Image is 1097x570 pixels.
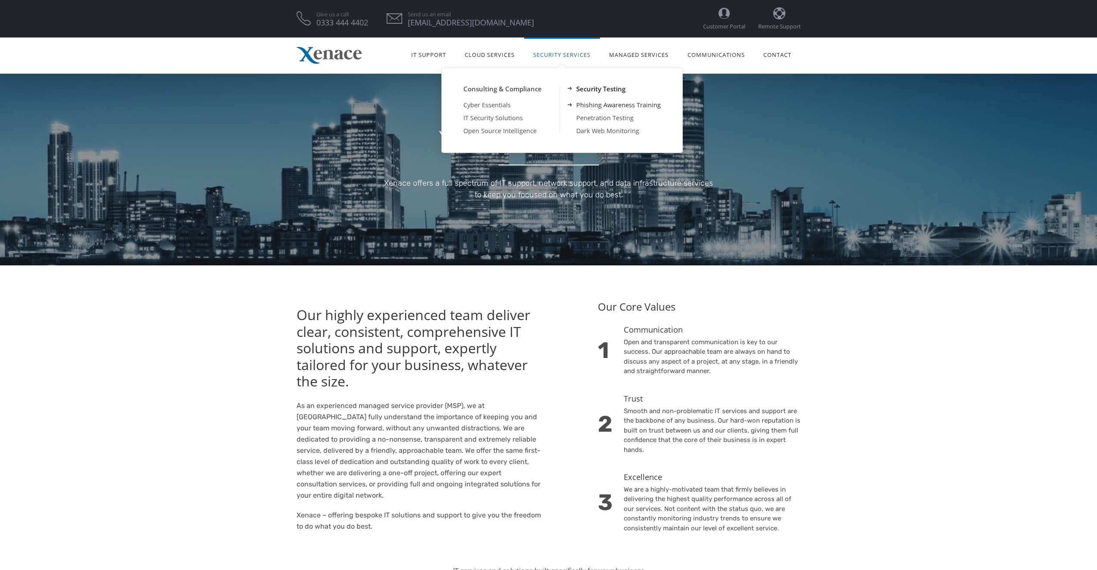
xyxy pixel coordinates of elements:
[297,307,542,389] h3: Our highly experienced team deliver clear, consistent, comprehensive IT solutions and support, ex...
[559,81,678,97] a: Security Testing
[316,12,368,17] span: Give us a call
[624,485,800,533] p: We are a highly-motivated team that firmly believes in delivering the highest quality performance...
[316,20,368,25] span: 0333 444 4402
[524,40,600,68] a: Security Services
[408,12,534,25] a: Send us an email [EMAIL_ADDRESS][DOMAIN_NAME]
[598,300,800,314] h4: Our Core Values
[297,511,541,530] span: Xenace – offering bespoke IT solutions and support to give you the freedom to do what you do best.
[446,99,559,112] a: Cyber Essentials
[297,125,801,151] h3: Your Competitive Edge
[624,337,800,376] p: Open and transparent communication is key to our success. Our approachable team are always on han...
[446,112,559,125] a: IT Security Solutions
[559,112,678,125] a: Penetration Testing
[408,20,534,25] span: [EMAIL_ADDRESS][DOMAIN_NAME]
[678,40,754,68] a: Communications
[446,81,559,97] a: Consulting & Compliance
[297,178,801,201] div: Xenace offers a full spectrum of IT support, network support, and data infrastructure services to...
[297,47,362,64] img: Xenace
[624,324,800,335] h5: Communication
[559,125,678,137] a: Dark Web Monitoring
[455,40,524,68] a: Cloud Services
[624,406,800,455] p: Smooth and non-problematic IT services and support are the backbone of any business. Our hard-won...
[624,393,800,404] h5: Trust
[446,125,559,137] a: Open Source Intelligence
[624,472,800,483] h5: Excellence
[408,12,534,17] span: Send us an email
[754,40,800,68] a: Contact
[559,99,678,112] a: Phishing Awareness Training
[297,402,541,499] span: As an experienced managed service provider (MSP), we at [GEOGRAPHIC_DATA] fully understand the im...
[316,12,368,25] a: Give us a call 0333 444 4402
[600,40,678,68] a: Managed Services
[402,40,455,68] a: IT Support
